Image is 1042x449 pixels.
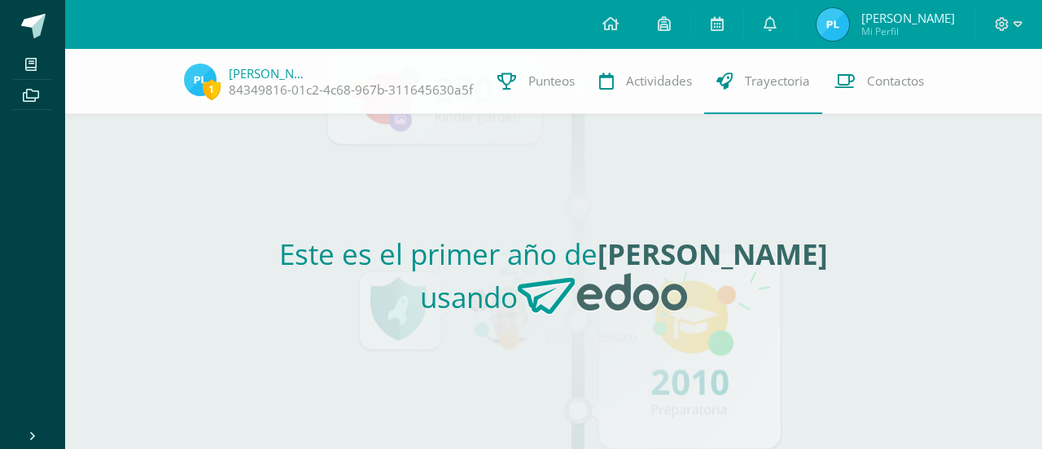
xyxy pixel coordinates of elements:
span: Punteos [528,73,575,90]
span: Actividades [626,73,692,90]
a: Actividades [587,49,704,114]
img: Edoo [518,273,687,315]
span: Trayectoria [745,73,810,90]
span: Contactos [867,73,924,90]
a: 84349816-01c2-4c68-967b-311645630a5f [229,81,473,99]
a: [PERSON_NAME] [229,65,310,81]
span: Mi Perfil [861,24,955,38]
img: d37e5747e56e7c5acfc542e9911819a8.png [184,64,217,96]
span: 1 [203,79,221,99]
a: Punteos [485,49,587,114]
a: Contactos [822,49,936,114]
h2: Este es el primer año de usando [186,235,922,328]
img: d37e5747e56e7c5acfc542e9911819a8.png [817,8,849,41]
strong: [PERSON_NAME] [598,235,828,273]
a: Trayectoria [704,49,822,114]
span: [PERSON_NAME] [861,10,955,26]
